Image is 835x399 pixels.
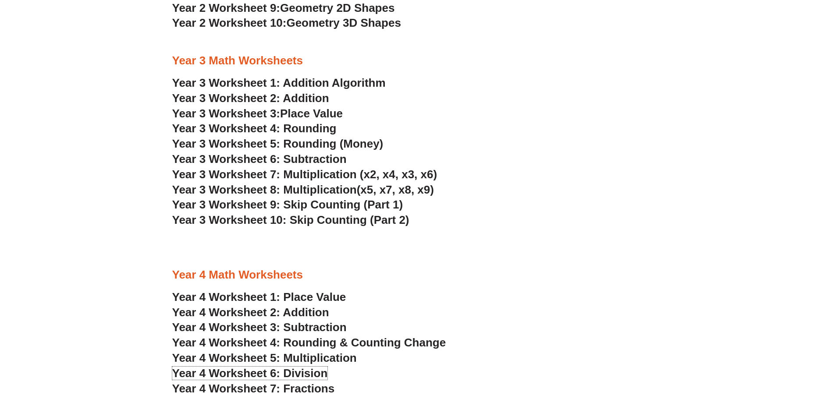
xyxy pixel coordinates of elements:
a: Year 3 Worksheet 10: Skip Counting (Part 2) [172,213,409,226]
a: Year 2 Worksheet 10:Geometry 3D Shapes [172,16,401,29]
a: Year 4 Worksheet 1: Place Value [172,290,346,304]
span: Year 2 Worksheet 9: [172,1,281,14]
a: Year 3 Worksheet 8: Multiplication(x5, x7, x8, x9) [172,183,434,196]
span: Geometry 2D Shapes [280,1,394,14]
a: Year 4 Worksheet 5: Multiplication [172,351,357,364]
a: Year 4 Worksheet 3: Subtraction [172,321,347,334]
h3: Year 3 Math Worksheets [172,53,663,68]
span: Year 3 Worksheet 3: [172,107,281,120]
a: Year 3 Worksheet 7: Multiplication (x2, x4, x3, x6) [172,168,437,181]
a: Year 2 Worksheet 9:Geometry 2D Shapes [172,1,395,14]
a: Year 3 Worksheet 9: Skip Counting (Part 1) [172,198,403,211]
a: Year 3 Worksheet 6: Subtraction [172,152,347,166]
span: Place Value [280,107,343,120]
a: Year 4 Worksheet 4: Rounding & Counting Change [172,336,446,349]
a: Year 3 Worksheet 1: Addition Algorithm [172,76,386,89]
a: Year 3 Worksheet 5: Rounding (Money) [172,137,384,150]
span: Geometry 3D Shapes [286,16,401,29]
span: Year 3 Worksheet 8: Multiplication [172,183,357,196]
a: Year 4 Worksheet 7: Fractions [172,382,335,395]
span: Year 2 Worksheet 10: [172,16,287,29]
iframe: Chat Widget [689,300,835,399]
a: Year 4 Worksheet 2: Addition [172,306,329,319]
a: Year 3 Worksheet 4: Rounding [172,122,337,135]
a: Year 3 Worksheet 2: Addition [172,92,329,105]
span: (x5, x7, x8, x9) [357,183,434,196]
h3: Year 4 Math Worksheets [172,268,663,282]
a: Year 3 Worksheet 3:Place Value [172,107,343,120]
a: Year 4 Worksheet 6: Division [172,367,328,380]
